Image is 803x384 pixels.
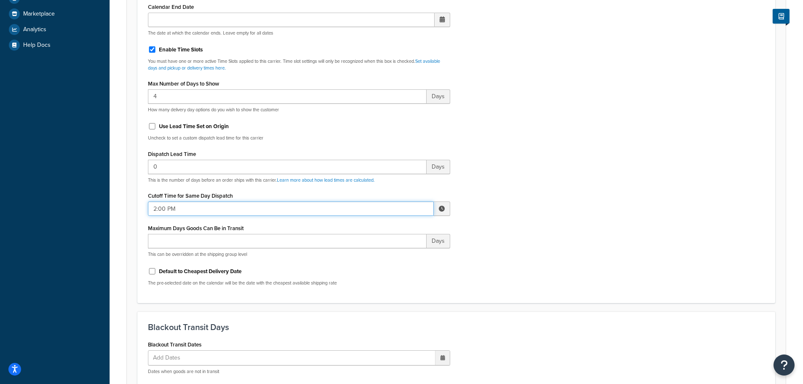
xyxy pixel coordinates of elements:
label: Default to Cheapest Delivery Date [159,268,242,275]
label: Cutoff Time for Same Day Dispatch [148,193,233,199]
label: Maximum Days Goods Can Be in Transit [148,225,244,231]
span: Add Dates [150,351,191,365]
p: The date at which the calendar ends. Leave empty for all dates [148,30,450,36]
label: Dispatch Lead Time [148,151,196,157]
a: Learn more about how lead times are calculated. [277,177,375,183]
span: Days [427,234,450,248]
a: Marketplace [6,6,103,21]
label: Enable Time Slots [159,46,203,54]
p: This can be overridden at the shipping group level [148,251,450,258]
p: Uncheck to set a custom dispatch lead time for this carrier [148,135,450,141]
p: This is the number of days before an order ships with this carrier. [148,177,450,183]
p: Dates when goods are not in transit [148,368,450,375]
p: The pre-selected date on the calendar will be the date with the cheapest available shipping rate [148,280,450,286]
span: Help Docs [23,42,51,49]
a: Set available days and pickup or delivery times here. [148,58,440,71]
button: Show Help Docs [773,9,790,24]
label: Calendar End Date [148,4,194,10]
label: Blackout Transit Dates [148,341,201,348]
p: How many delivery day options do you wish to show the customer [148,107,450,113]
span: Marketplace [23,11,55,18]
a: Help Docs [6,38,103,53]
label: Use Lead Time Set on Origin [159,123,229,130]
span: Days [427,160,450,174]
button: Open Resource Center [773,354,795,376]
span: Analytics [23,26,46,33]
a: Analytics [6,22,103,37]
span: Days [427,89,450,104]
label: Max Number of Days to Show [148,81,219,87]
h3: Blackout Transit Days [148,322,765,332]
p: You must have one or more active Time Slots applied to this carrier. Time slot settings will only... [148,58,450,71]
